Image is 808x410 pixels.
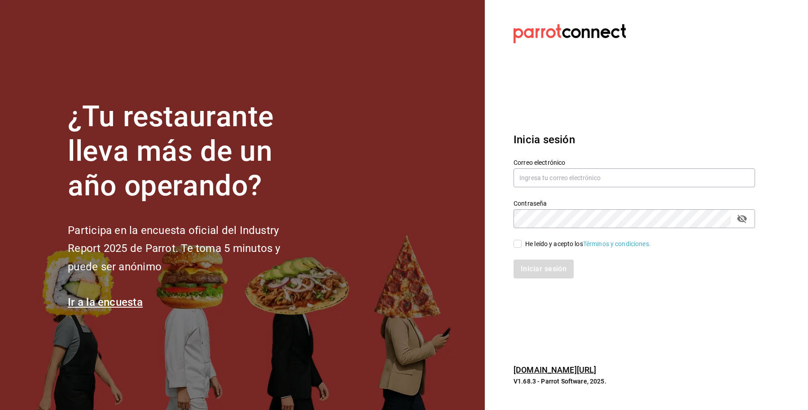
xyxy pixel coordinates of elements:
h2: Participa en la encuesta oficial del Industry Report 2025 de Parrot. Te toma 5 minutos y puede se... [68,221,310,276]
a: [DOMAIN_NAME][URL] [514,365,596,375]
a: Ir a la encuesta [68,296,143,309]
div: He leído y acepto los [525,239,651,249]
h3: Inicia sesión [514,132,755,148]
label: Contraseña [514,200,755,207]
label: Correo electrónico [514,159,755,166]
h1: ¿Tu restaurante lleva más de un año operando? [68,100,310,203]
a: Términos y condiciones. [583,240,651,247]
button: passwordField [734,211,750,226]
p: V1.68.3 - Parrot Software, 2025. [514,377,755,386]
input: Ingresa tu correo electrónico [514,168,755,187]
